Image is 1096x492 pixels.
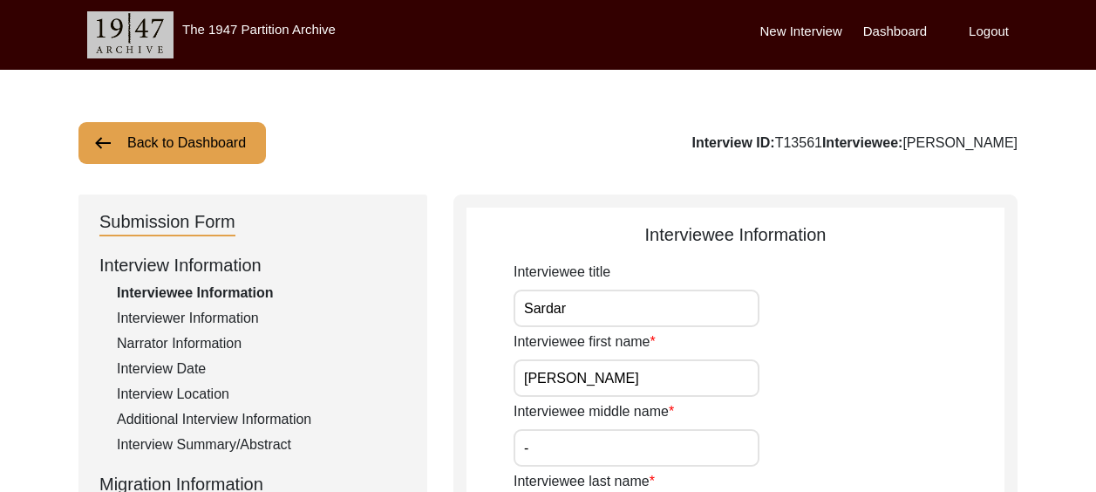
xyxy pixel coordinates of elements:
div: T13561 [PERSON_NAME] [692,133,1018,154]
img: arrow-left.png [92,133,113,154]
label: Interviewee last name [514,471,655,492]
div: Interviewee Information [466,222,1004,248]
div: Submission Form [99,208,235,236]
label: Interviewee middle name [514,401,674,422]
b: Interviewee: [822,135,902,150]
div: Interview Date [117,359,406,379]
div: Interviewee Information [117,283,406,304]
b: Interview ID: [692,135,775,150]
label: New Interview [760,22,842,42]
div: Interview Summary/Abstract [117,434,406,455]
label: The 1947 Partition Archive [182,22,336,37]
div: Interview Location [117,384,406,405]
img: header-logo.png [87,11,174,58]
div: Additional Interview Information [117,409,406,430]
label: Dashboard [863,22,927,42]
div: Interviewer Information [117,308,406,329]
label: Logout [969,22,1009,42]
button: Back to Dashboard [78,122,266,164]
label: Interviewee title [514,262,610,283]
div: Narrator Information [117,333,406,354]
label: Interviewee first name [514,331,656,352]
div: Interview Information [99,252,406,278]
